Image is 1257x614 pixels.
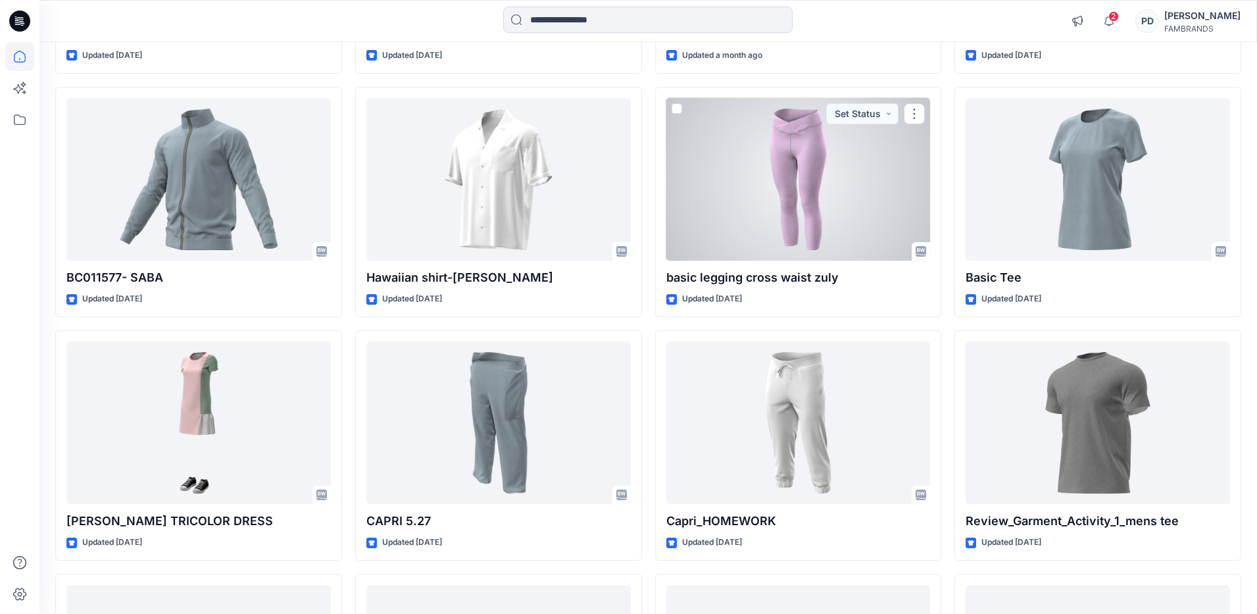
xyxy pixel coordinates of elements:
[82,49,142,63] p: Updated [DATE]
[682,536,742,550] p: Updated [DATE]
[966,342,1230,505] a: Review_Garment_Activity_1_mens tee
[666,98,931,261] a: basic legging cross waist zuly
[682,292,742,306] p: Updated [DATE]
[382,292,442,306] p: Updated [DATE]
[366,98,631,261] a: Hawaiian shirt-DELANEY
[682,49,762,63] p: Updated a month ago
[66,269,331,287] p: BC011577- SABA
[366,269,631,287] p: Hawaiian shirt-[PERSON_NAME]
[966,269,1230,287] p: Basic Tee
[981,49,1041,63] p: Updated [DATE]
[1108,11,1119,22] span: 2
[66,512,331,530] p: [PERSON_NAME] TRICOLOR DRESS
[82,292,142,306] p: Updated [DATE]
[382,49,442,63] p: Updated [DATE]
[82,536,142,550] p: Updated [DATE]
[366,512,631,530] p: CAPRI 5.27
[66,98,331,261] a: BC011577- SABA
[666,512,931,530] p: Capri_HOMEWORK
[1164,8,1241,24] div: [PERSON_NAME]
[366,342,631,505] a: CAPRI 5.27
[66,342,331,505] a: DELANEY TRICOLOR DRESS
[666,342,931,505] a: Capri_HOMEWORK
[981,292,1041,306] p: Updated [DATE]
[966,512,1230,530] p: Review_Garment_Activity_1_mens tee
[981,536,1041,550] p: Updated [DATE]
[1164,24,1241,34] div: FAMBRANDS
[666,269,931,287] p: basic legging cross waist zuly
[382,536,442,550] p: Updated [DATE]
[966,98,1230,261] a: Basic Tee
[1135,9,1159,33] div: PD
